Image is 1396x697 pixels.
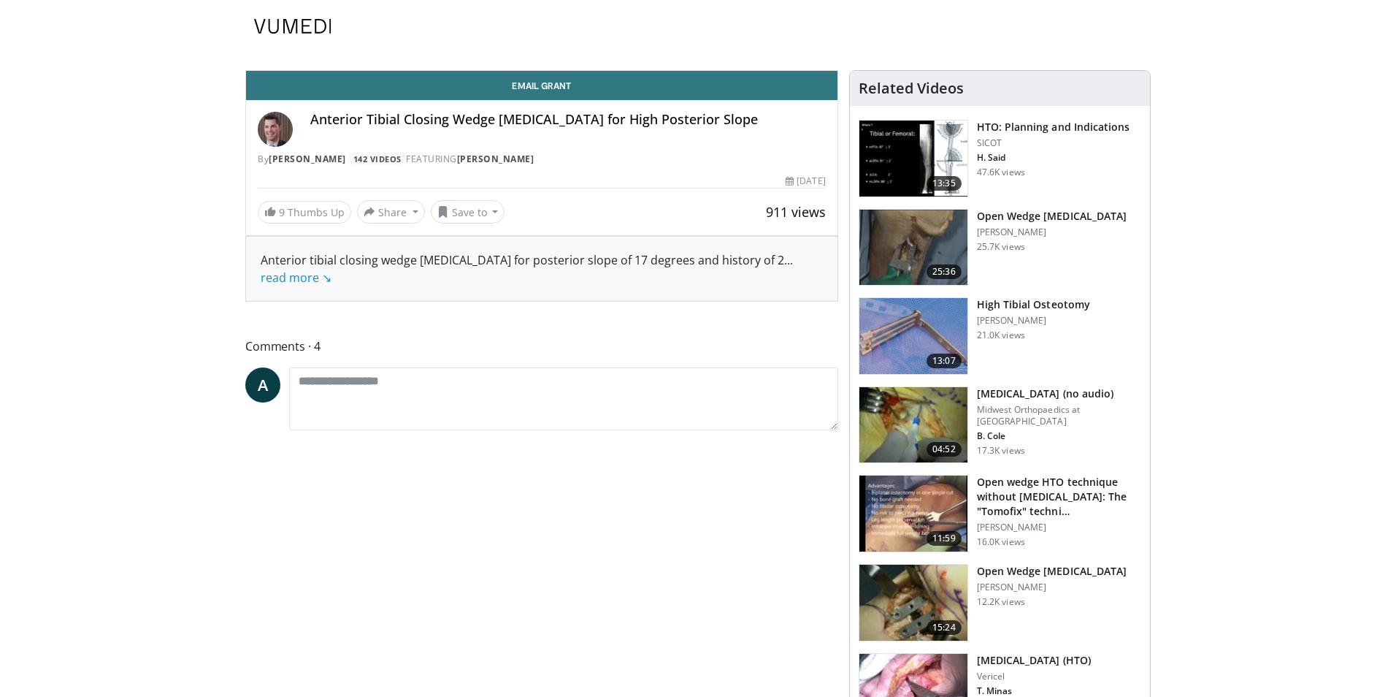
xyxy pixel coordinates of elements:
[859,121,967,197] img: 297961_0002_1.png.150x105_q85_crop-smart_upscale.jpg
[269,153,346,165] a: [PERSON_NAME]
[977,430,1141,442] p: Brian Cole
[859,210,967,286] img: 1390019_3.png.150x105_q85_crop-smart_upscale.jpg
[927,620,962,635] span: 15:24
[279,205,285,219] span: 9
[457,153,534,165] a: [PERSON_NAME]
[310,112,826,128] h4: Anterior Tibial Closing Wedge [MEDICAL_DATA] for High Posterior Slope
[859,298,967,374] img: c11a38e3-950c-4dae-9309-53f3bdf05539.150x105_q85_crop-smart_upscale.jpg
[977,152,1130,164] p: Hatem Said
[927,354,962,368] span: 13:07
[859,120,1141,197] a: 13:35 HTO: Planning and Indications SICOT H. Said 47.6K views
[859,80,964,97] h4: Related Videos
[977,241,1025,253] p: 25.7K views
[977,582,1127,593] p: [PERSON_NAME]
[977,137,1130,149] p: SICOT
[246,71,837,100] a: Email Grant
[977,226,1127,238] p: [PERSON_NAME]
[245,367,280,403] a: A
[977,297,1090,312] h3: High Tibial Osteotomy
[258,201,351,224] a: 9 Thumbs Up
[254,19,331,34] img: VuMedi Logo
[859,564,1141,641] a: 15:24 Open Wedge [MEDICAL_DATA] [PERSON_NAME] 12.2K views
[859,475,1141,552] a: 11:59 Open wedge HTO technique without [MEDICAL_DATA]: The "Tomofix" techni… [PERSON_NAME] 16.0K ...
[977,315,1090,327] p: [PERSON_NAME]
[927,264,962,279] span: 25:36
[977,536,1025,548] p: 16.0K views
[245,337,838,356] span: Comments 4
[258,153,826,166] div: By FEATURING
[766,203,826,221] span: 911 views
[258,112,293,147] img: Avatar
[977,445,1025,457] p: 17.3K views
[977,404,1141,427] p: Midwest Orthopaedics at [GEOGRAPHIC_DATA]
[977,330,1025,341] p: 21.0K views
[927,531,962,546] span: 11:59
[977,167,1025,178] p: 47.6K views
[977,653,1091,668] h3: [MEDICAL_DATA] (HTO)
[977,522,1141,533] p: [PERSON_NAME]
[927,442,962,457] span: 04:52
[261,251,823,286] div: Anterior tibial closing wedge [MEDICAL_DATA] for posterior slope of 17 degrees and history of 2
[859,297,1141,375] a: 13:07 High Tibial Osteotomy [PERSON_NAME] 21.0K views
[977,596,1025,608] p: 12.2K views
[977,209,1127,224] h3: Open Wedge [MEDICAL_DATA]
[859,565,967,641] img: 1384587_3.png.150x105_q85_crop-smart_upscale.jpg
[859,209,1141,286] a: 25:36 Open Wedge [MEDICAL_DATA] [PERSON_NAME] 25.7K views
[977,564,1127,579] h3: Open Wedge [MEDICAL_DATA]
[927,176,962,191] span: 13:35
[859,476,967,552] img: 6da97908-3356-4b25-aff2-ae42dc3f30de.150x105_q85_crop-smart_upscale.jpg
[859,386,1141,464] a: 04:52 [MEDICAL_DATA] (no audio) Midwest Orthopaedics at [GEOGRAPHIC_DATA] B. Cole 17.3K views
[977,475,1141,519] h3: Open wedge HTO technique without bone grafting: The "Tomofix" technique
[859,387,967,463] img: 38896_0000_3.png.150x105_q85_crop-smart_upscale.jpg
[357,200,425,224] button: Share
[431,200,505,224] button: Save to
[977,685,1091,697] p: Tom Minas
[977,386,1141,401] h3: [MEDICAL_DATA] (no audio)
[261,270,331,286] a: read more ↘
[977,671,1091,682] p: Vericel
[348,153,406,165] a: 142 Videos
[977,120,1130,134] h3: HTO: Planning and Indications
[786,175,825,188] div: [DATE]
